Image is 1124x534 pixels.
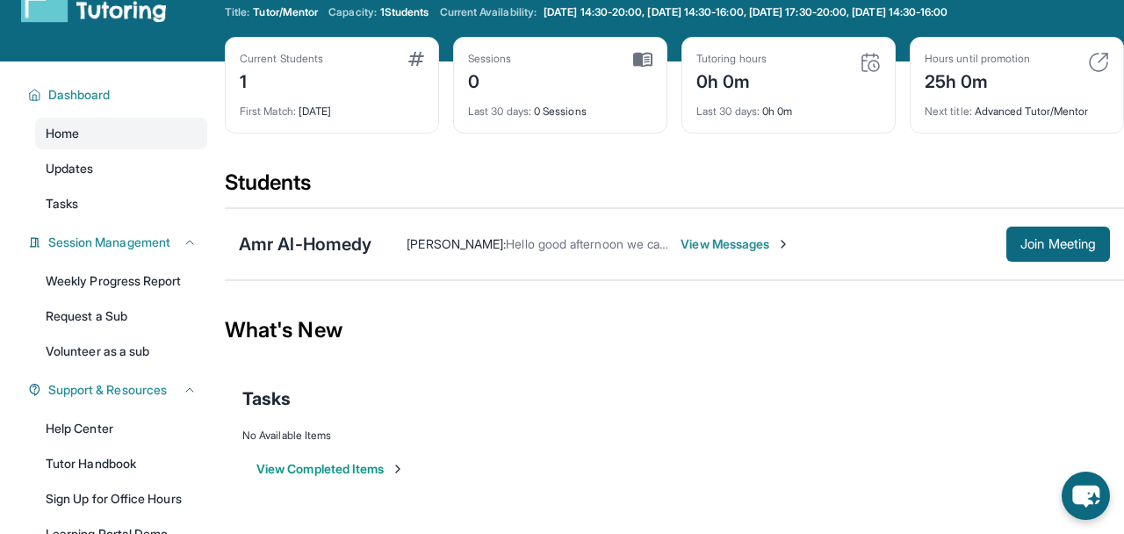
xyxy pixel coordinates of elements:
[925,105,972,118] span: Next title :
[48,381,167,399] span: Support & Resources
[240,105,296,118] span: First Match :
[328,5,377,19] span: Capacity:
[35,118,207,149] a: Home
[48,234,170,251] span: Session Management
[41,234,197,251] button: Session Management
[925,52,1030,66] div: Hours until promotion
[860,52,881,73] img: card
[468,94,652,119] div: 0 Sessions
[225,292,1124,369] div: What's New
[408,52,424,66] img: card
[633,52,652,68] img: card
[925,94,1109,119] div: Advanced Tutor/Mentor
[253,5,318,19] span: Tutor/Mentor
[380,5,429,19] span: 1 Students
[240,94,424,119] div: [DATE]
[407,236,506,251] span: [PERSON_NAME] :
[225,169,1124,207] div: Students
[925,66,1030,94] div: 25h 0m
[696,66,767,94] div: 0h 0m
[256,460,405,478] button: View Completed Items
[48,86,111,104] span: Dashboard
[35,265,207,297] a: Weekly Progress Report
[35,413,207,444] a: Help Center
[242,386,291,411] span: Tasks
[468,52,512,66] div: Sessions
[696,94,881,119] div: 0h 0m
[240,66,323,94] div: 1
[440,5,537,19] span: Current Availability:
[35,153,207,184] a: Updates
[239,232,371,256] div: Amr Al-Homedy
[46,160,94,177] span: Updates
[35,300,207,332] a: Request a Sub
[240,52,323,66] div: Current Students
[1020,239,1096,249] span: Join Meeting
[681,235,790,253] span: View Messages
[35,483,207,515] a: Sign Up for Office Hours
[696,105,760,118] span: Last 30 days :
[1088,52,1109,73] img: card
[468,105,531,118] span: Last 30 days :
[1006,227,1110,262] button: Join Meeting
[46,195,78,213] span: Tasks
[544,5,947,19] span: [DATE] 14:30-20:00, [DATE] 14:30-16:00, [DATE] 17:30-20:00, [DATE] 14:30-16:00
[35,336,207,367] a: Volunteer as a sub
[540,5,951,19] a: [DATE] 14:30-20:00, [DATE] 14:30-16:00, [DATE] 17:30-20:00, [DATE] 14:30-16:00
[41,381,197,399] button: Support & Resources
[696,52,767,66] div: Tutoring hours
[35,188,207,220] a: Tasks
[46,125,79,142] span: Home
[35,448,207,480] a: Tutor Handbook
[225,5,249,19] span: Title:
[776,237,790,251] img: Chevron-Right
[1062,472,1110,520] button: chat-button
[41,86,197,104] button: Dashboard
[506,236,874,251] span: Hello good afternoon we can start [DATE] that would be wonderful
[242,429,1106,443] div: No Available Items
[468,66,512,94] div: 0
